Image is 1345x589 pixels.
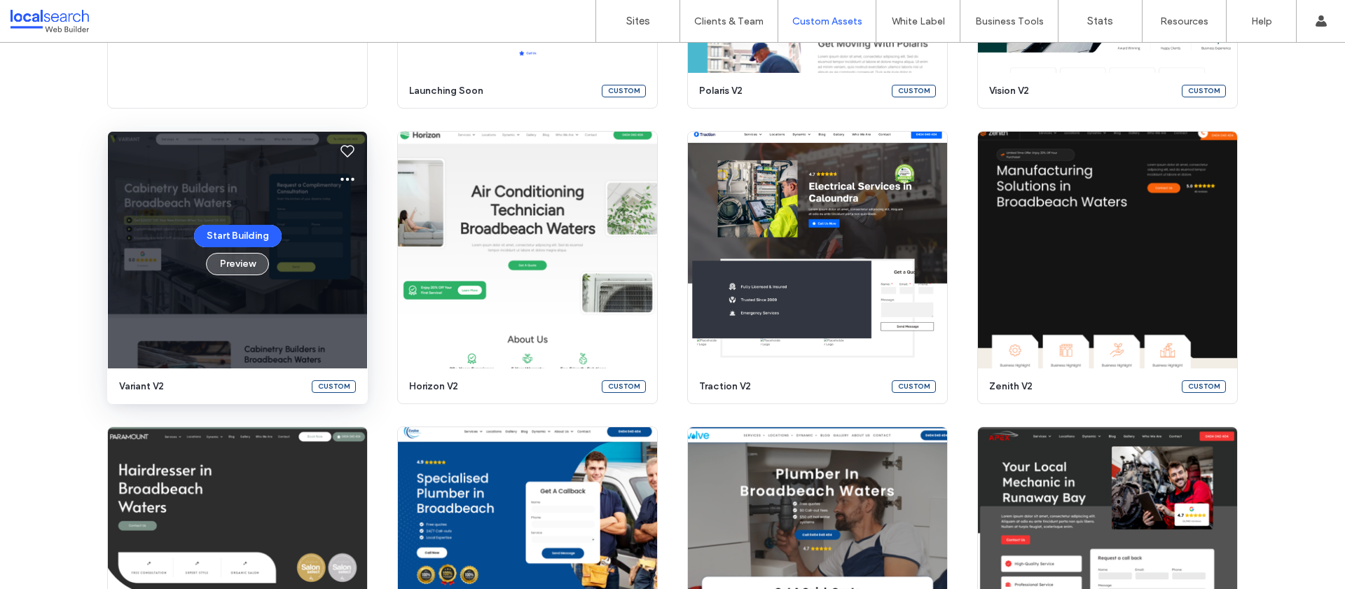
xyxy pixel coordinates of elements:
button: Start Building [194,225,282,247]
div: Custom [602,380,646,393]
div: Custom [892,85,936,97]
div: Custom [312,380,356,393]
label: Custom Assets [792,15,862,27]
span: vision v2 [989,84,1173,98]
label: White Label [892,15,945,27]
label: Sites [626,15,650,27]
div: Custom [1182,85,1226,97]
label: Help [1251,15,1272,27]
label: Business Tools [975,15,1044,27]
button: Preview [206,253,269,275]
div: Custom [1182,380,1226,393]
span: variant v2 [119,380,303,394]
span: traction v2 [699,380,883,394]
span: launching soon [409,84,593,98]
span: horizon v2 [409,380,593,394]
label: Stats [1087,15,1113,27]
div: Custom [892,380,936,393]
span: zenith v2 [989,380,1173,394]
label: Clients & Team [694,15,764,27]
label: Resources [1160,15,1208,27]
div: Custom [602,85,646,97]
span: Help [32,10,61,22]
span: polaris v2 [699,84,883,98]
